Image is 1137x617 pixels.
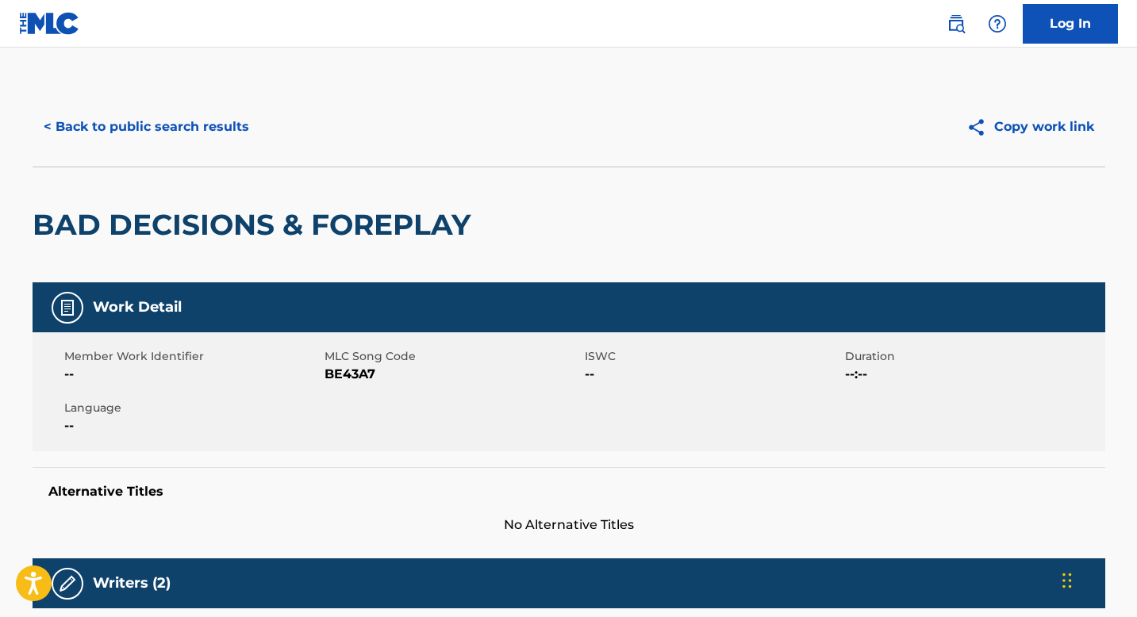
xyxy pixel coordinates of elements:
img: help [988,14,1007,33]
span: MLC Song Code [325,348,581,365]
h5: Work Detail [93,298,182,316]
iframe: Chat Widget [1058,541,1137,617]
span: No Alternative Titles [33,515,1105,535]
span: --:-- [845,365,1101,384]
span: ISWC [585,348,841,365]
img: Copy work link [966,117,994,137]
div: Help [981,8,1013,40]
h5: Alternative Titles [48,484,1089,500]
span: Duration [845,348,1101,365]
img: Writers [58,574,77,593]
a: Log In [1023,4,1118,44]
span: -- [64,416,321,435]
button: < Back to public search results [33,107,260,147]
span: Member Work Identifier [64,348,321,365]
span: BE43A7 [325,365,581,384]
div: Drag [1062,557,1072,604]
img: Work Detail [58,298,77,317]
img: search [947,14,966,33]
h5: Writers (2) [93,574,171,592]
span: Language [64,400,321,416]
span: -- [585,365,841,384]
button: Copy work link [955,107,1105,147]
a: Public Search [940,8,972,40]
span: -- [64,365,321,384]
h2: BAD DECISIONS & FOREPLAY [33,207,478,243]
img: MLC Logo [19,12,80,35]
